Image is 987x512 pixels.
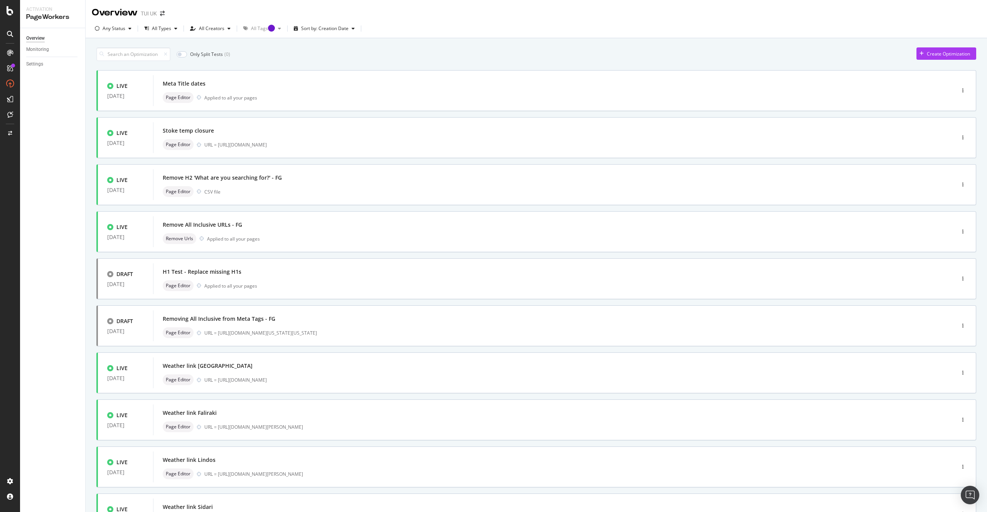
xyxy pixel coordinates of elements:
[116,270,133,278] div: DRAFT
[116,317,133,325] div: DRAFT
[107,328,144,334] div: [DATE]
[204,377,922,383] div: URL = [URL][DOMAIN_NAME]
[927,51,970,57] div: Create Optimization
[204,94,257,101] div: Applied to all your pages
[166,236,193,241] span: Remove Urls
[163,80,205,88] div: Meta Title dates
[301,26,349,31] div: Sort by: Creation Date
[163,268,241,276] div: H1 Test - Replace missing H1s
[107,234,144,240] div: [DATE]
[204,189,221,195] div: CSV file
[163,127,214,135] div: Stoke temp closure
[251,26,275,31] div: All Tags
[163,92,194,103] div: neutral label
[204,330,922,336] div: URL = [URL][DOMAIN_NAME][US_STATE][US_STATE]
[204,424,922,430] div: URL = [URL][DOMAIN_NAME][PERSON_NAME]
[163,503,213,511] div: Weather link Sidari
[187,22,234,35] button: All Creators
[163,409,217,417] div: Weather link Faliraki
[96,47,170,61] input: Search an Optimization
[103,26,125,31] div: Any Status
[107,422,144,428] div: [DATE]
[204,141,922,148] div: URL = [URL][DOMAIN_NAME]
[166,424,190,429] span: Page Editor
[141,22,180,35] button: All Types
[163,468,194,479] div: neutral label
[26,45,49,54] div: Monitoring
[268,25,275,32] div: Tooltip anchor
[961,486,979,504] div: Open Intercom Messenger
[107,375,144,381] div: [DATE]
[163,456,216,464] div: Weather link Lindos
[291,22,358,35] button: Sort by: Creation Date
[163,374,194,385] div: neutral label
[163,186,194,197] div: neutral label
[107,469,144,475] div: [DATE]
[26,34,45,42] div: Overview
[26,45,80,54] a: Monitoring
[116,223,128,231] div: LIVE
[916,47,976,60] button: Create Optimization
[163,315,275,323] div: Removing All Inclusive from Meta Tags - FG
[26,60,80,68] a: Settings
[141,10,157,17] div: TUI UK
[166,472,190,476] span: Page Editor
[166,189,190,194] span: Page Editor
[26,34,80,42] a: Overview
[107,93,144,99] div: [DATE]
[92,6,138,19] div: Overview
[163,362,253,370] div: Weather link [GEOGRAPHIC_DATA]
[26,6,79,13] div: Activation
[152,26,171,31] div: All Types
[166,95,190,100] span: Page Editor
[163,139,194,150] div: neutral label
[107,187,144,193] div: [DATE]
[163,421,194,432] div: neutral label
[166,330,190,335] span: Page Editor
[26,60,43,68] div: Settings
[116,82,128,90] div: LIVE
[207,236,260,242] div: Applied to all your pages
[240,22,284,35] button: All TagsTooltip anchor
[26,13,79,22] div: PageWorkers
[163,174,282,182] div: Remove H2 'What are you searching for?' - FG
[163,233,196,244] div: neutral label
[199,26,224,31] div: All Creators
[107,140,144,146] div: [DATE]
[163,327,194,338] div: neutral label
[116,411,128,419] div: LIVE
[166,283,190,288] span: Page Editor
[116,364,128,372] div: LIVE
[160,11,165,16] div: arrow-right-arrow-left
[204,471,922,477] div: URL = [URL][DOMAIN_NAME][PERSON_NAME]
[163,280,194,291] div: neutral label
[163,221,242,229] div: Remove All Inclusive URLs - FG
[116,176,128,184] div: LIVE
[116,129,128,137] div: LIVE
[204,283,257,289] div: Applied to all your pages
[116,458,128,466] div: LIVE
[190,51,223,57] div: Only Split Tests
[224,51,230,57] div: ( 0 )
[107,281,144,287] div: [DATE]
[92,22,135,35] button: Any Status
[166,142,190,147] span: Page Editor
[166,377,190,382] span: Page Editor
